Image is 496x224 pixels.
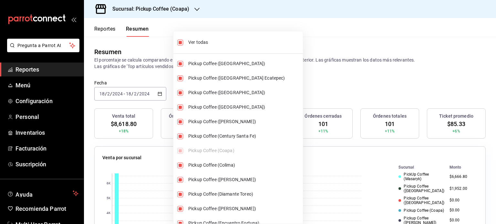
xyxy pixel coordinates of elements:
span: Pickup Coffee (Century Santa Fe) [188,133,300,140]
span: Pickup Coffee ([GEOGRAPHIC_DATA]) [188,89,300,96]
span: Pickup Coffee (Colima) [188,162,300,169]
span: Pickup Coffee ([GEOGRAPHIC_DATA] Ecatepec) [188,75,300,82]
span: Pickup Coffee ([PERSON_NAME]) [188,118,300,125]
span: Ver todas [188,39,300,46]
span: Pickup Coffee ([GEOGRAPHIC_DATA]) [188,60,300,67]
span: Pickup Coffee (Diamante Toreo) [188,191,300,198]
span: Pickup Coffee ([PERSON_NAME]) [188,176,300,183]
span: Pickup Coffee ([GEOGRAPHIC_DATA]) [188,104,300,111]
span: Pickup Coffee ([PERSON_NAME]) [188,205,300,212]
